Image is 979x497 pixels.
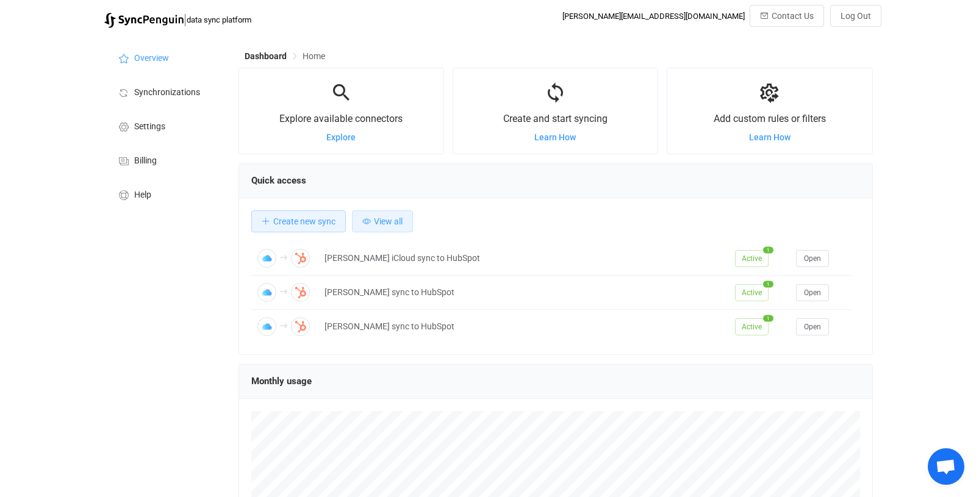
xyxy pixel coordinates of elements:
[134,190,151,200] span: Help
[318,320,729,334] div: [PERSON_NAME] sync to HubSpot
[104,109,226,143] a: Settings
[326,132,356,142] a: Explore
[104,143,226,177] a: Billing
[134,88,200,98] span: Synchronizations
[104,74,226,109] a: Synchronizations
[796,287,829,297] a: Open
[714,113,826,124] span: Add custom rules or filters
[251,175,306,186] span: Quick access
[134,156,157,166] span: Billing
[104,13,184,28] img: syncpenguin.svg
[735,318,769,335] span: Active
[804,323,821,331] span: Open
[749,132,791,142] a: Learn How
[318,285,729,299] div: [PERSON_NAME] sync to HubSpot
[251,210,346,232] button: Create new sync
[763,281,773,287] span: 1
[796,253,829,263] a: Open
[735,284,769,301] span: Active
[534,132,576,142] a: Learn How
[303,51,325,61] span: Home
[763,315,773,321] span: 1
[352,210,413,232] button: View all
[796,318,829,335] button: Open
[104,11,251,28] a: |data sync platform
[187,15,251,24] span: data sync platform
[104,177,226,211] a: Help
[374,216,403,226] span: View all
[134,54,169,63] span: Overview
[796,321,829,331] a: Open
[134,122,165,132] span: Settings
[257,317,276,336] img: Apple iCloud Contacts
[796,284,829,301] button: Open
[763,246,773,253] span: 1
[291,317,310,336] img: HubSpot Contacts
[291,249,310,268] img: HubSpot Contacts
[841,11,871,21] span: Log Out
[772,11,814,21] span: Contact Us
[735,250,769,267] span: Active
[251,376,312,387] span: Monthly usage
[245,52,325,60] div: Breadcrumb
[750,5,824,27] button: Contact Us
[291,283,310,302] img: HubSpot Contacts
[830,5,881,27] button: Log Out
[273,216,335,226] span: Create new sync
[279,113,403,124] span: Explore available connectors
[184,11,187,28] span: |
[804,254,821,263] span: Open
[245,51,287,61] span: Dashboard
[928,448,964,485] a: Open chat
[104,40,226,74] a: Overview
[257,283,276,302] img: Apple iCloud Contacts
[804,288,821,297] span: Open
[796,250,829,267] button: Open
[503,113,608,124] span: Create and start syncing
[257,249,276,268] img: Apple iCloud Contacts
[562,12,745,21] div: [PERSON_NAME][EMAIL_ADDRESS][DOMAIN_NAME]
[318,251,729,265] div: [PERSON_NAME] iCloud sync to HubSpot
